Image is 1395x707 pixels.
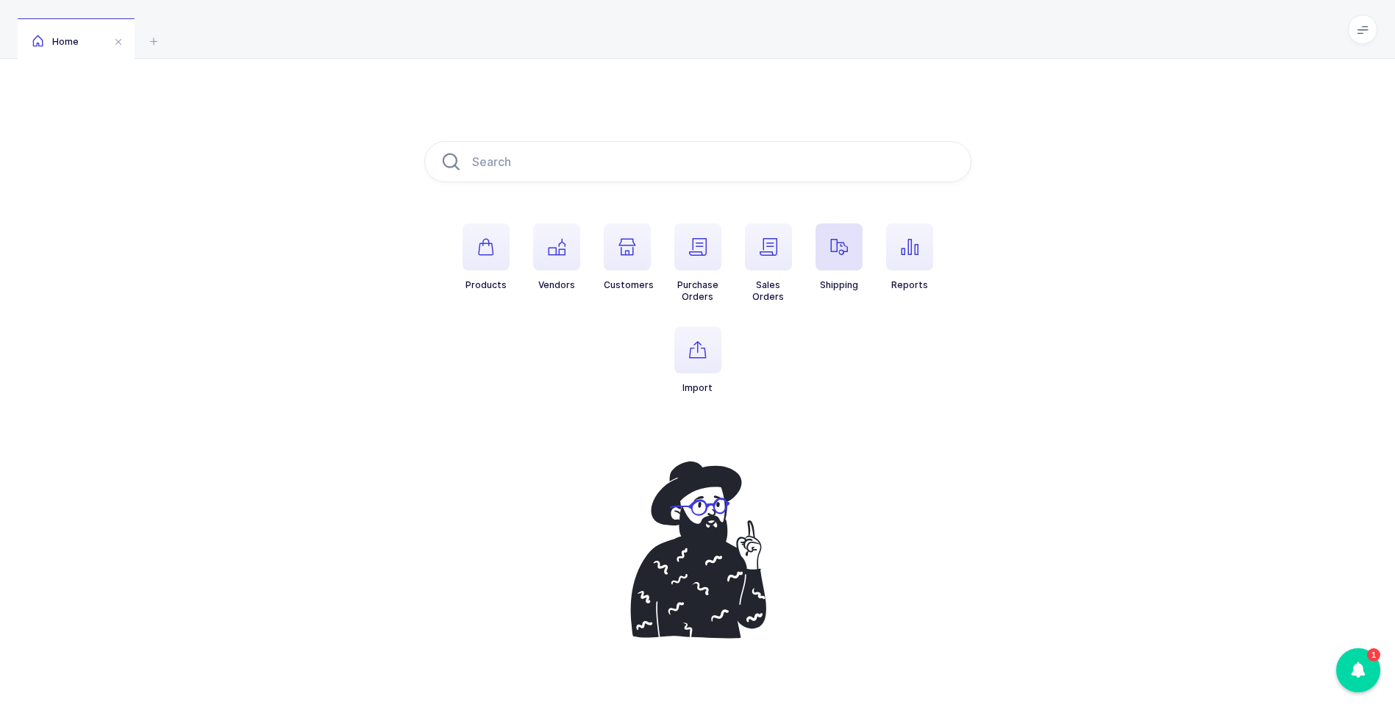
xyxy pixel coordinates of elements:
[463,223,510,291] button: Products
[604,223,654,291] button: Customers
[533,223,580,291] button: Vendors
[32,36,79,47] span: Home
[674,223,721,303] button: PurchaseOrders
[674,326,721,394] button: Import
[816,223,863,291] button: Shipping
[1367,648,1380,661] div: 1
[424,141,971,182] input: Search
[1336,648,1380,692] div: 1
[745,223,792,303] button: SalesOrders
[616,453,780,647] img: pointing-up.svg
[886,223,933,291] button: Reports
